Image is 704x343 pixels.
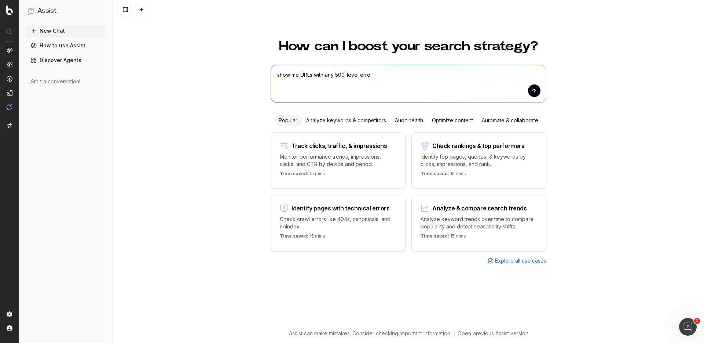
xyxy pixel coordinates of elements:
[7,325,12,331] img: My account
[280,233,308,239] span: Time saved:
[302,115,390,126] div: Analyze keywords & competitors
[280,153,396,168] p: Monitor performance trends, impressions, clicks, and CTR by device and period.
[7,47,12,53] img: Analytics
[421,233,449,239] span: Time saved:
[289,330,451,337] p: Assist can make mistakes. Consider checking important information.
[390,115,428,126] div: Audit health
[31,78,101,85] div: Start a conversation!
[7,76,12,82] img: Activation
[421,216,537,230] p: Analyze keyword trends over time to compare popularity and detect seasonality shifts.
[421,171,449,176] span: Time saved:
[6,6,13,15] img: Botify logo
[271,40,546,53] h1: How can I boost your search strategy?
[25,40,107,51] a: How to use Assist
[28,7,34,14] img: Assist
[458,330,528,337] a: Open previous Assist version
[421,171,466,180] p: 15 mins
[421,153,537,168] p: Identify top pages, queries, & keywords by clicks, impressions, and rank.
[291,205,390,211] div: Identify pages with technical errors
[37,6,56,16] h1: Assist
[7,104,12,110] img: Assist
[428,115,477,126] div: Optimize content
[7,311,12,317] img: Setting
[477,115,543,126] div: Automate & collaborate
[694,318,700,324] span: 1
[280,171,325,180] p: 15 mins
[421,233,466,242] p: 15 mins
[7,123,12,128] img: Switch project
[432,205,527,211] div: Analyze & compare search trends
[280,233,325,242] p: 15 mins
[271,65,546,102] textarea: show me URLs with any 500-level erro
[28,6,104,16] button: Assist
[274,115,302,126] div: Popular
[280,171,308,176] span: Time saved:
[291,143,387,149] div: Track clicks, traffic, & impressions
[25,25,107,37] button: New Chat
[280,216,396,230] p: Check crawl errors like 404s, canonicals, and noindex.
[432,143,525,149] div: Check rankings & top performers
[488,257,546,264] a: Explore all use cases
[495,257,546,264] span: Explore all use cases
[679,318,697,336] iframe: Intercom live chat
[7,90,12,96] img: Studio
[25,54,107,66] a: Discover Agents
[7,61,12,68] img: Intelligence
